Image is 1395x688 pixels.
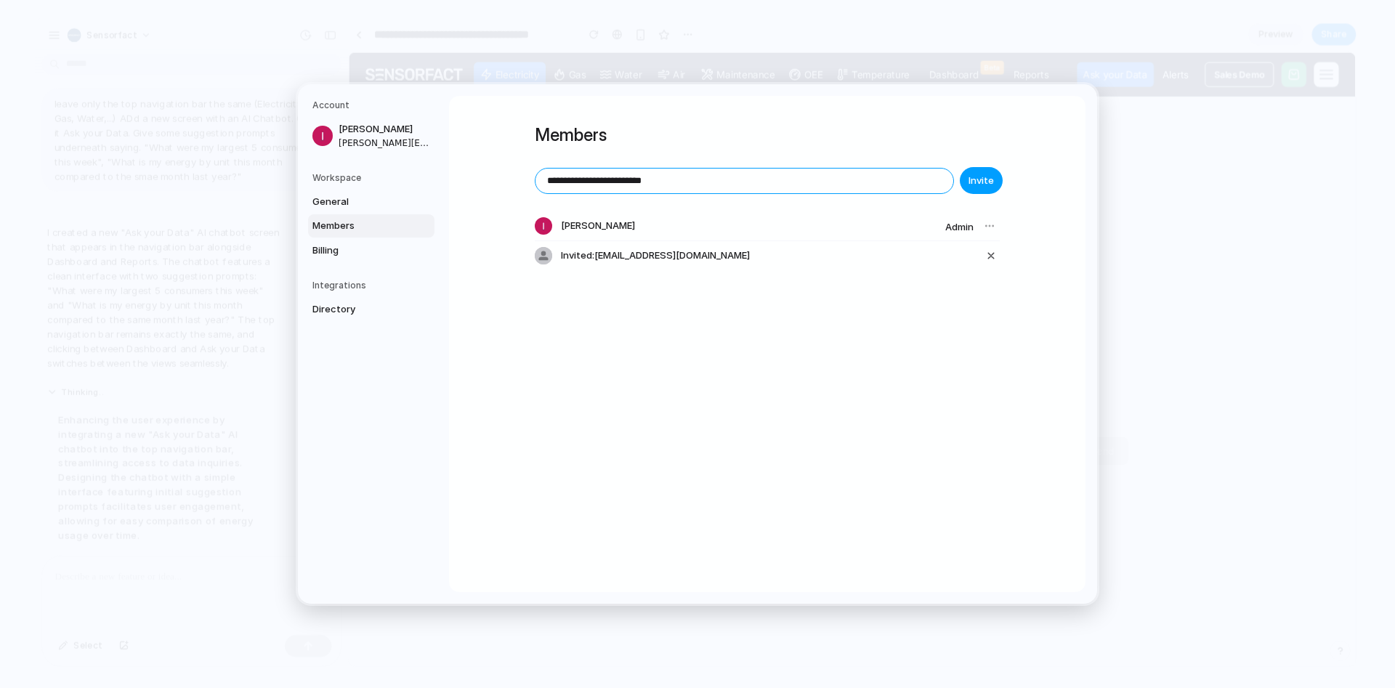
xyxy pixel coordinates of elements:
a: Reports [693,10,743,36]
a: OEE [456,10,505,36]
button: Invite [960,167,1003,194]
span: Directory [312,302,405,317]
h2: Start a conversation [368,211,692,232]
a: Ask your Data [767,10,847,36]
span: General [312,195,405,209]
a: Air [316,10,363,36]
a: Electricity [132,10,207,36]
span: [PERSON_NAME] [339,122,432,137]
h5: Account [312,99,434,112]
h5: Workspace [312,171,434,185]
span: Beta [665,9,690,23]
button: What is my energy by unit this month compared to the same month last year? [312,338,748,369]
p: Get insights from your energy data using AI [55,90,262,105]
h5: Integrations [312,279,434,292]
span: [PERSON_NAME] [561,219,635,233]
h1: Ask your Data [55,64,262,90]
span: Members [312,219,405,233]
img: Sensorfact Logo [17,17,120,29]
p: Try these suggestions: [312,277,748,292]
a: Maintenance [364,10,455,36]
a: Billing [308,239,434,262]
a: General [308,190,434,214]
button: Alerts [847,10,894,36]
a: Directory [308,298,434,321]
a: Gas [209,10,256,36]
a: Water [257,10,315,36]
a: [PERSON_NAME][PERSON_NAME][EMAIL_ADDRESS][DOMAIN_NAME] [308,118,434,154]
a: Members [308,214,434,238]
h1: Members [535,122,1000,148]
p: Ask questions about your energy consumption, trends, and patterns [368,238,692,254]
a: Dashboard [604,10,670,36]
button: What were my largest 5 consumers this week [312,301,748,332]
span: [PERSON_NAME][EMAIL_ADDRESS][DOMAIN_NAME] [339,137,432,150]
span: Invited: [EMAIL_ADDRESS][DOMAIN_NAME] [561,248,750,263]
span: Invite [969,174,994,188]
button: Sales Demo [901,10,974,36]
a: Temperature [506,10,597,36]
button: Send [749,405,820,434]
span: Admin [945,221,974,232]
span: Billing [312,243,405,258]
